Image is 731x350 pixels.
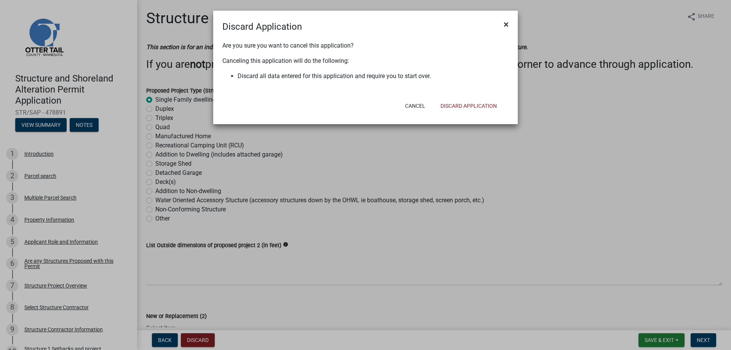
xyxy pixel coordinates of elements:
li: Discard all data entered for this application and require you to start over. [238,72,509,81]
button: Close [498,14,515,35]
p: Canceling this application will do the following: [222,56,509,66]
button: Discard Application [434,99,503,113]
span: × [504,19,509,30]
p: Are you sure you want to cancel this application? [222,41,509,50]
button: Cancel [399,99,431,113]
h4: Discard Application [222,20,302,34]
